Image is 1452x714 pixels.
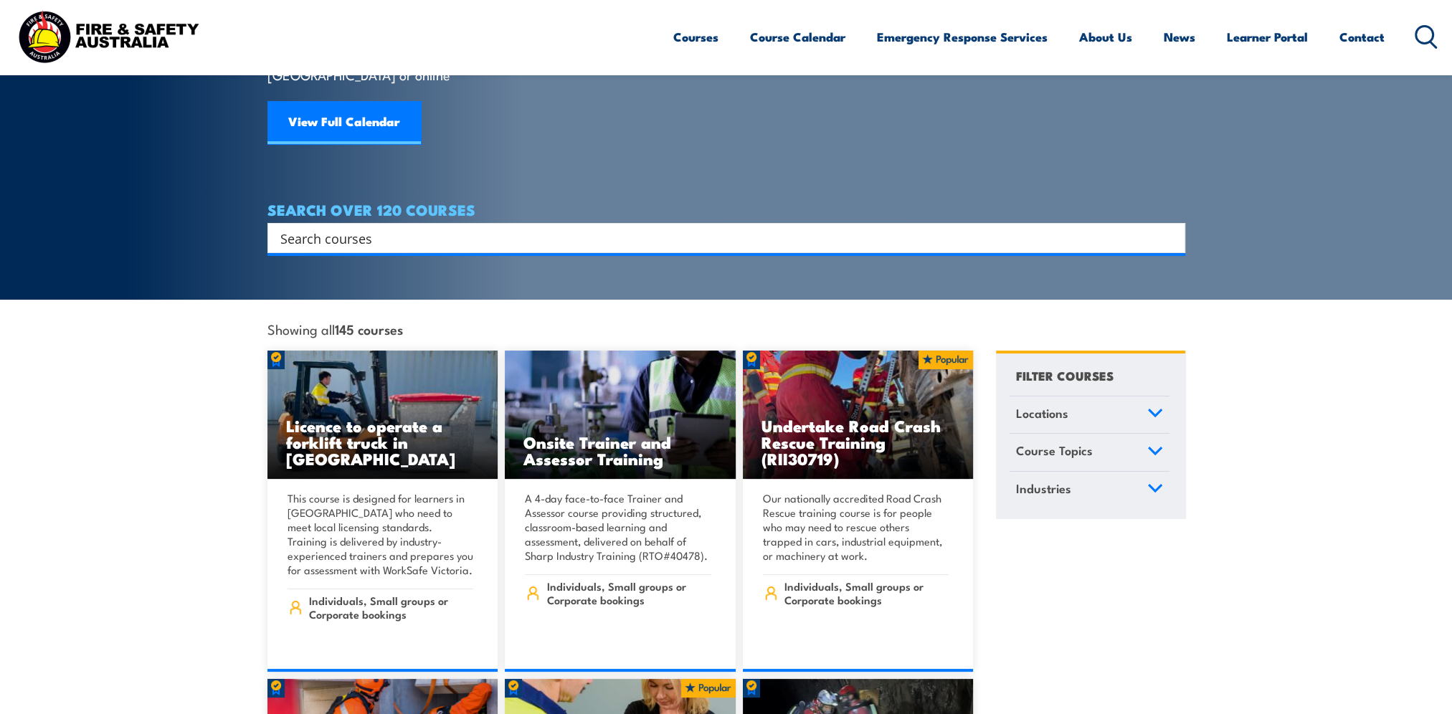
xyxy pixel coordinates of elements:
a: Emergency Response Services [877,18,1048,56]
h3: Onsite Trainer and Assessor Training [523,434,717,467]
p: Our nationally accredited Road Crash Rescue training course is for people who may need to rescue ... [763,491,949,563]
a: Licence to operate a forklift truck in [GEOGRAPHIC_DATA] [267,351,498,480]
img: Safety For Leaders [505,351,736,480]
a: Undertake Road Crash Rescue Training (RII30719) [743,351,974,480]
form: Search form [283,228,1157,248]
a: Learner Portal [1227,18,1308,56]
a: News [1164,18,1195,56]
button: Search magnifier button [1160,228,1180,248]
img: Road Crash Rescue Training [743,351,974,480]
span: Locations [1016,404,1068,423]
a: Industries [1010,472,1169,509]
a: View Full Calendar [267,101,421,144]
img: Licence to operate a forklift truck Training [267,351,498,480]
a: Courses [673,18,718,56]
span: Individuals, Small groups or Corporate bookings [309,594,473,621]
input: Search input [280,227,1154,249]
span: Showing all [267,321,403,336]
p: Find a course thats right for you and your team. We can train on your worksite, in our training c... [267,14,529,83]
span: Individuals, Small groups or Corporate bookings [547,579,711,606]
a: Course Topics [1010,434,1169,471]
h3: Licence to operate a forklift truck in [GEOGRAPHIC_DATA] [286,417,480,467]
p: This course is designed for learners in [GEOGRAPHIC_DATA] who need to meet local licensing standa... [288,491,474,577]
a: Contact [1339,18,1385,56]
h4: SEARCH OVER 120 COURSES [267,201,1185,217]
span: Course Topics [1016,441,1093,460]
p: A 4-day face-to-face Trainer and Assessor course providing structured, classroom-based learning a... [525,491,711,563]
h3: Undertake Road Crash Rescue Training (RII30719) [761,417,955,467]
h4: FILTER COURSES [1016,366,1114,385]
a: Course Calendar [750,18,845,56]
strong: 145 courses [335,319,403,338]
a: About Us [1079,18,1132,56]
a: Locations [1010,396,1169,434]
span: Industries [1016,479,1071,498]
a: Onsite Trainer and Assessor Training [505,351,736,480]
span: Individuals, Small groups or Corporate bookings [784,579,949,606]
